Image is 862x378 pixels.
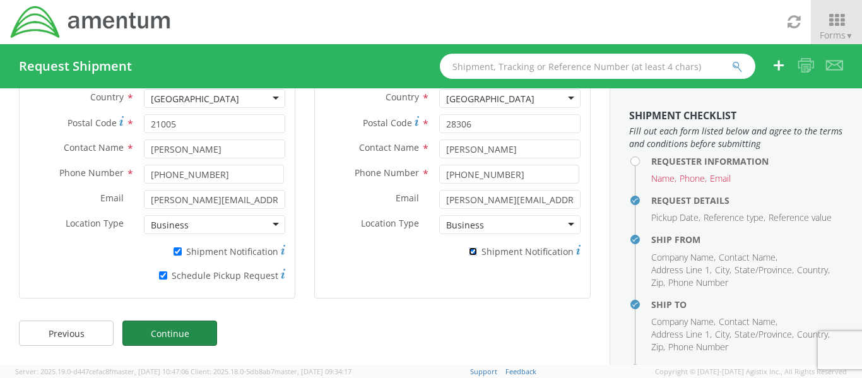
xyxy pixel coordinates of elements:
[122,321,217,346] a: Continue
[769,211,832,224] li: Reference value
[15,367,189,376] span: Server: 2025.19.0-d447cefac8f
[655,367,847,377] span: Copyright © [DATE]-[DATE] Agistix Inc., All Rights Reserved
[440,54,755,79] input: Shipment, Tracking or Reference Number (at least 4 chars)
[90,91,124,103] span: Country
[797,328,830,341] li: Country
[710,172,731,185] li: Email
[112,367,189,376] span: master, [DATE] 10:47:06
[651,172,676,185] li: Name
[100,192,124,204] span: Email
[651,300,843,309] h4: Ship To
[396,192,419,204] span: Email
[668,341,728,353] li: Phone Number
[151,219,189,232] div: Business
[359,141,419,153] span: Contact Name
[629,125,843,150] span: Fill out each form listed below and agree to the terms and conditions before submitting
[19,321,114,346] a: Previous
[174,247,182,256] input: Shipment Notification
[651,157,843,166] h4: Requester Information
[820,29,853,41] span: Forms
[470,367,497,376] a: Support
[68,117,117,129] span: Postal Code
[797,264,830,276] li: Country
[668,276,728,289] li: Phone Number
[386,91,419,103] span: Country
[9,4,172,40] img: dyn-intl-logo-049831509241104b2a82.png
[64,141,124,153] span: Contact Name
[469,247,477,256] input: Shipment Notification
[361,217,419,229] span: Location Type
[355,167,419,179] span: Phone Number
[19,59,132,73] h4: Request Shipment
[651,328,712,341] li: Address Line 1
[439,243,581,258] label: Shipment Notification
[446,219,484,232] div: Business
[651,276,665,289] li: Zip
[680,172,707,185] li: Phone
[159,271,167,280] input: Schedule Pickup Request
[446,93,534,105] div: [GEOGRAPHIC_DATA]
[151,93,239,105] div: [GEOGRAPHIC_DATA]
[715,328,731,341] li: City
[719,251,777,264] li: Contact Name
[715,264,731,276] li: City
[144,243,285,258] label: Shipment Notification
[651,211,700,224] li: Pickup Date
[735,264,794,276] li: State/Province
[66,217,124,229] span: Location Type
[651,264,712,276] li: Address Line 1
[719,316,777,328] li: Contact Name
[704,211,765,224] li: Reference type
[275,367,351,376] span: master, [DATE] 09:34:17
[59,167,124,179] span: Phone Number
[144,267,285,282] label: Schedule Pickup Request
[505,367,536,376] a: Feedback
[629,110,843,122] h3: Shipment Checklist
[651,196,843,205] h4: Request Details
[846,30,853,41] span: ▼
[651,251,716,264] li: Company Name
[735,328,794,341] li: State/Province
[651,341,665,353] li: Zip
[191,367,351,376] span: Client: 2025.18.0-5db8ab7
[651,235,843,244] h4: Ship From
[363,117,412,129] span: Postal Code
[651,316,716,328] li: Company Name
